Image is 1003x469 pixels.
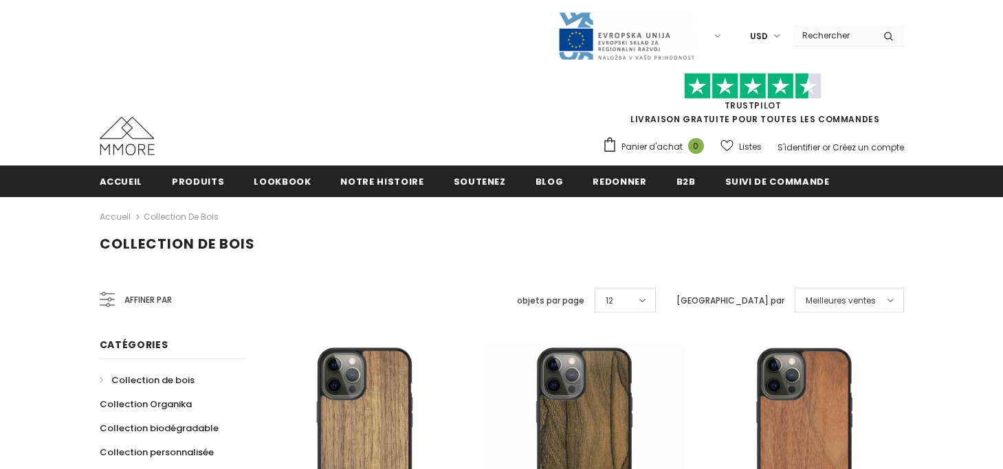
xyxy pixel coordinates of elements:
[144,211,219,222] a: Collection de bois
[833,141,904,153] a: Créez un compte
[725,175,830,188] span: Suivi de commande
[794,25,873,45] input: Search Site
[536,175,564,188] span: Blog
[454,165,506,196] a: soutenez
[100,234,255,253] span: Collection de bois
[536,165,564,196] a: Blog
[739,140,762,154] span: Listes
[558,11,695,61] img: Javni Razpis
[593,165,646,196] a: Redonner
[688,138,704,154] span: 0
[100,422,219,435] span: Collection biodégradable
[340,175,423,188] span: Notre histoire
[684,73,822,100] img: Faites confiance aux étoiles pilotes
[124,293,172,308] span: Affiner par
[806,294,876,308] span: Meilleures ventes
[100,398,192,411] span: Collection Organika
[254,175,311,188] span: Lookbook
[778,141,820,153] a: S'identifier
[822,141,830,153] span: or
[558,30,695,41] a: Javni Razpis
[720,135,762,159] a: Listes
[100,446,214,459] span: Collection personnalisée
[100,440,214,464] a: Collection personnalisée
[100,392,192,416] a: Collection Organika
[750,30,768,43] span: USD
[340,165,423,196] a: Notre histoire
[606,294,613,308] span: 12
[725,165,830,196] a: Suivi de commande
[602,79,904,125] span: LIVRAISON GRATUITE POUR TOUTES LES COMMANDES
[725,100,782,111] a: TrustPilot
[100,165,143,196] a: Accueil
[100,175,143,188] span: Accueil
[111,374,195,387] span: Collection de bois
[172,165,224,196] a: Produits
[254,165,311,196] a: Lookbook
[621,140,683,154] span: Panier d'achat
[602,137,711,157] a: Panier d'achat 0
[593,175,646,188] span: Redonner
[100,338,168,352] span: Catégories
[100,117,155,155] img: Cas MMORE
[100,368,195,392] a: Collection de bois
[454,175,506,188] span: soutenez
[676,294,784,308] label: [GEOGRAPHIC_DATA] par
[676,175,696,188] span: B2B
[100,416,219,440] a: Collection biodégradable
[100,209,131,225] a: Accueil
[172,175,224,188] span: Produits
[517,294,584,308] label: objets par page
[676,165,696,196] a: B2B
